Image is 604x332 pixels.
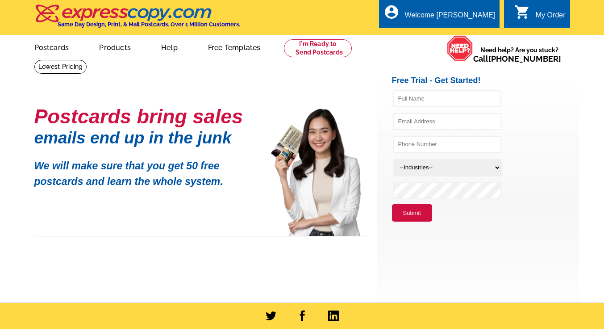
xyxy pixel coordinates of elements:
p: We will make sure that you get 50 free postcards and learn the whole system. [34,151,258,189]
a: Same Day Design, Print, & Mail Postcards. Over 1 Million Customers. [34,11,240,28]
i: shopping_cart [514,4,530,20]
a: [PHONE_NUMBER] [488,54,561,63]
input: Phone Number [393,136,501,153]
h2: Free Trial - Get Started! [392,76,579,86]
input: Email Address [393,113,501,130]
a: Help [147,36,192,57]
span: Need help? Are you stuck? [473,46,566,63]
div: Welcome [PERSON_NAME] [405,11,495,24]
i: account_circle [383,4,400,20]
input: Full Name [393,90,501,107]
h1: Postcards bring sales [34,109,258,124]
div: My Order [536,11,566,24]
a: Free Templates [194,36,275,57]
h1: emails end up in the junk [34,133,258,143]
a: Postcards [20,36,83,57]
span: Call [473,54,561,63]
button: Submit [392,204,432,222]
h4: Same Day Design, Print, & Mail Postcards. Over 1 Million Customers. [58,21,240,28]
a: Products [85,36,145,57]
img: help [447,35,473,61]
a: shopping_cart My Order [514,10,566,21]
